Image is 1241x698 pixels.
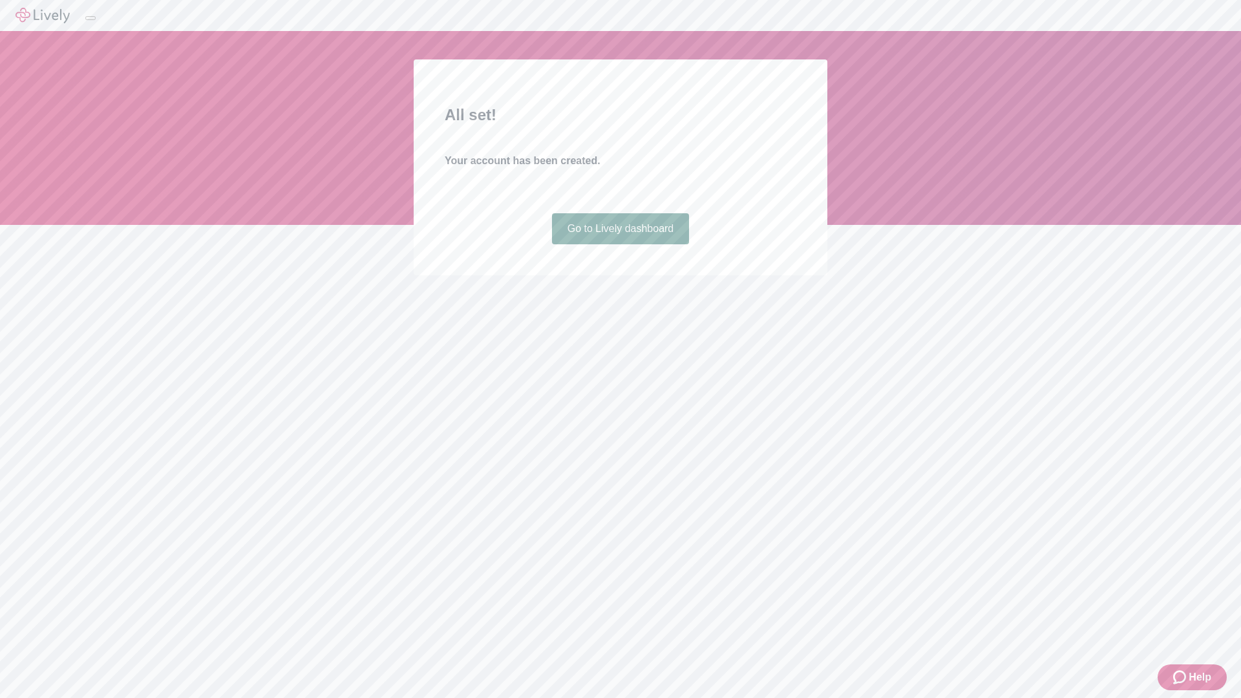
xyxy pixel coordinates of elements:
[1189,670,1211,685] span: Help
[85,16,96,20] button: Log out
[445,153,796,169] h4: Your account has been created.
[1158,664,1227,690] button: Zendesk support iconHelp
[16,8,70,23] img: Lively
[445,103,796,127] h2: All set!
[552,213,690,244] a: Go to Lively dashboard
[1173,670,1189,685] svg: Zendesk support icon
